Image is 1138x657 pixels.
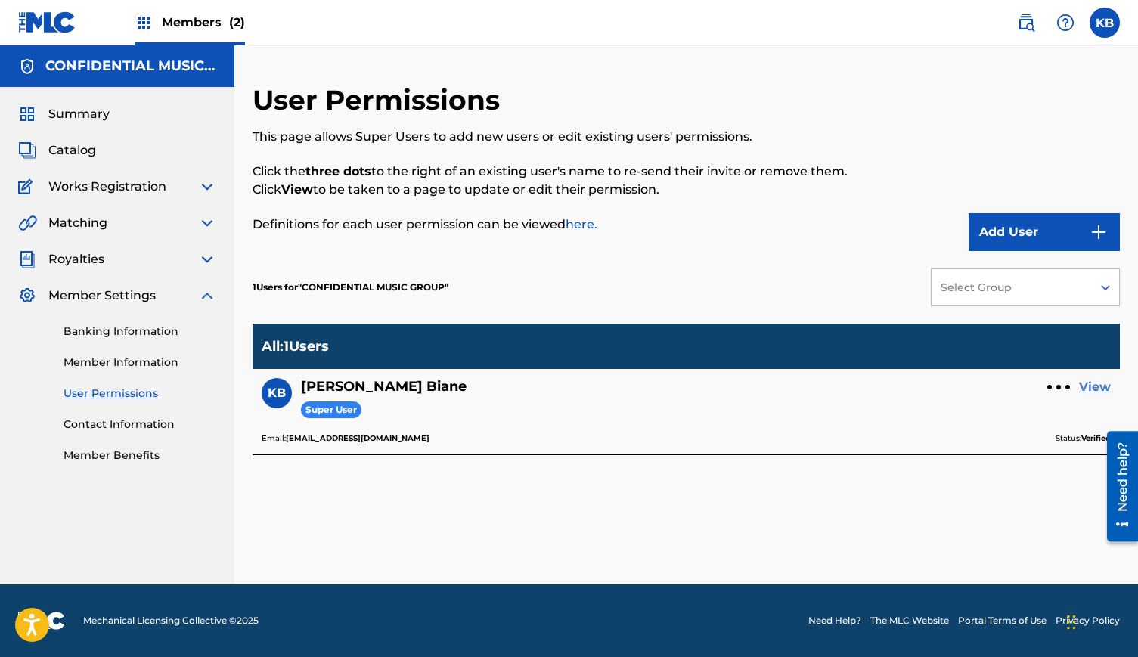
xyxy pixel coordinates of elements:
[1056,14,1074,32] img: help
[305,164,371,178] strong: three dots
[64,324,216,339] a: Banking Information
[18,57,36,76] img: Accounts
[1056,614,1120,628] a: Privacy Policy
[941,280,1081,296] div: Select Group
[253,163,920,199] p: Click the to the right of an existing user's name to re-send their invite or remove them. Click t...
[298,281,448,293] span: CONFIDENTIAL MUSIC GROUP
[808,614,861,628] a: Need Help?
[1067,600,1076,645] div: Drag
[18,178,38,196] img: Works Registration
[286,433,429,443] b: [EMAIL_ADDRESS][DOMAIN_NAME]
[198,214,216,232] img: expand
[253,83,507,117] h2: User Permissions
[262,338,329,355] p: All : 1 Users
[1050,8,1081,38] div: Help
[18,287,36,305] img: Member Settings
[229,15,245,29] span: (2)
[958,614,1047,628] a: Portal Terms of Use
[253,128,920,146] p: This page allows Super Users to add new users or edit existing users' permissions.
[135,14,153,32] img: Top Rightsholders
[162,14,245,31] span: Members
[48,250,104,268] span: Royalties
[253,281,298,293] span: 1 Users for
[48,214,107,232] span: Matching
[1090,8,1120,38] div: User Menu
[64,448,216,463] a: Member Benefits
[198,287,216,305] img: expand
[870,614,949,628] a: The MLC Website
[1079,378,1111,396] a: View
[18,11,76,33] img: MLC Logo
[262,432,429,445] p: Email:
[64,386,216,401] a: User Permissions
[301,401,361,419] span: Super User
[301,378,467,395] h5: Kyle Biane
[1056,432,1111,445] p: Status:
[18,612,65,630] img: logo
[1017,14,1035,32] img: search
[566,217,597,231] a: here.
[198,178,216,196] img: expand
[18,105,110,123] a: SummarySummary
[198,250,216,268] img: expand
[969,213,1120,251] button: Add User
[1081,433,1111,443] b: Verified
[83,614,259,628] span: Mechanical Licensing Collective © 2025
[18,141,36,160] img: Catalog
[18,105,36,123] img: Summary
[64,355,216,370] a: Member Information
[1096,422,1138,551] iframe: Resource Center
[48,141,96,160] span: Catalog
[48,105,110,123] span: Summary
[64,417,216,432] a: Contact Information
[48,287,156,305] span: Member Settings
[48,178,166,196] span: Works Registration
[268,384,286,402] span: KB
[1011,8,1041,38] a: Public Search
[1062,584,1138,657] iframe: Chat Widget
[1090,223,1108,241] img: 9d2ae6d4665cec9f34b9.svg
[45,57,216,75] h5: CONFIDENTIAL MUSIC GROUP
[281,182,313,197] strong: View
[18,214,37,232] img: Matching
[18,250,36,268] img: Royalties
[253,215,920,234] p: Definitions for each user permission can be viewed
[18,141,96,160] a: CatalogCatalog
